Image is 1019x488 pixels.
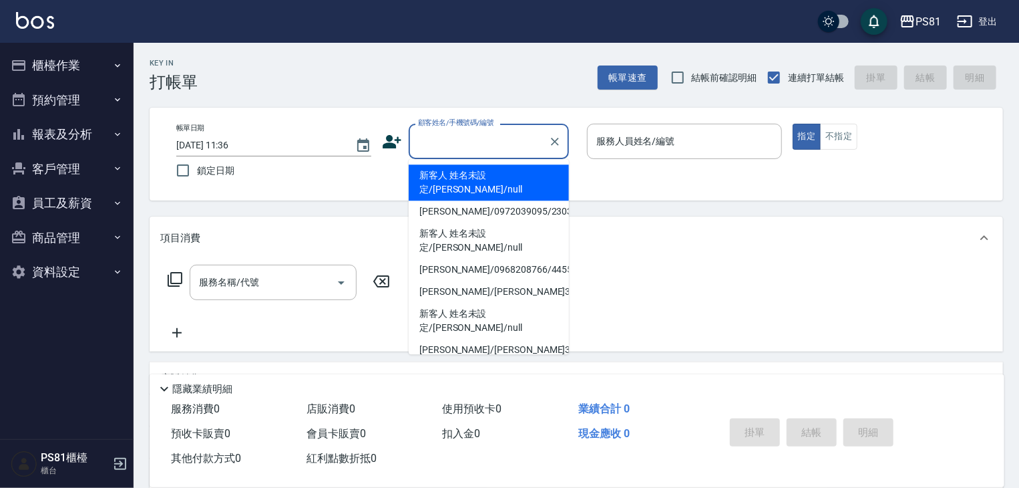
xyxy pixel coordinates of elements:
[578,427,630,440] span: 現金應收 0
[11,451,37,477] img: Person
[172,382,232,396] p: 隱藏業績明細
[409,339,569,361] li: [PERSON_NAME]/[PERSON_NAME]3291/3291
[418,118,494,128] label: 顧客姓名/手機號碼/編號
[692,71,757,85] span: 結帳前確認明細
[307,402,355,415] span: 店販消費 0
[171,402,220,415] span: 服務消費 0
[160,231,200,245] p: 項目消費
[331,272,352,293] button: Open
[171,452,241,465] span: 其他付款方式 0
[176,134,342,156] input: YYYY/MM/DD hh:mm
[16,12,54,29] img: Logo
[409,281,569,303] li: [PERSON_NAME]/[PERSON_NAME]3647/3647
[160,372,200,386] p: 店販銷售
[307,427,366,440] span: 會員卡販賣 0
[347,130,379,162] button: Choose date, selected date is 2025-08-20
[409,259,569,281] li: [PERSON_NAME]/0968208766/4455
[5,152,128,187] button: 客戶管理
[861,8,887,35] button: save
[598,66,658,90] button: 帳單速查
[150,73,198,92] h3: 打帳單
[176,123,204,133] label: 帳單日期
[41,465,109,477] p: 櫃台
[5,48,128,83] button: 櫃檯作業
[41,451,109,465] h5: PS81櫃檯
[5,117,128,152] button: 報表及分析
[409,223,569,259] li: 新客人 姓名未設定/[PERSON_NAME]/null
[915,13,941,30] div: PS81
[443,402,502,415] span: 使用預收卡 0
[5,186,128,221] button: 員工及薪資
[894,8,946,35] button: PS81
[788,71,844,85] span: 連續打單結帳
[952,9,1003,34] button: 登出
[793,124,821,150] button: 指定
[5,221,128,255] button: 商品管理
[197,164,234,178] span: 鎖定日期
[150,217,1003,259] div: 項目消費
[578,402,630,415] span: 業績合計 0
[150,362,1003,394] div: 店販銷售
[546,132,564,151] button: Clear
[307,452,377,465] span: 紅利點數折抵 0
[409,303,569,339] li: 新客人 姓名未設定/[PERSON_NAME]/null
[409,201,569,223] li: [PERSON_NAME]/0972039095/2303
[5,255,128,289] button: 資料設定
[5,83,128,118] button: 預約管理
[820,124,857,150] button: 不指定
[443,427,481,440] span: 扣入金 0
[171,427,230,440] span: 預收卡販賣 0
[150,59,198,68] h2: Key In
[409,164,569,201] li: 新客人 姓名未設定/[PERSON_NAME]/null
